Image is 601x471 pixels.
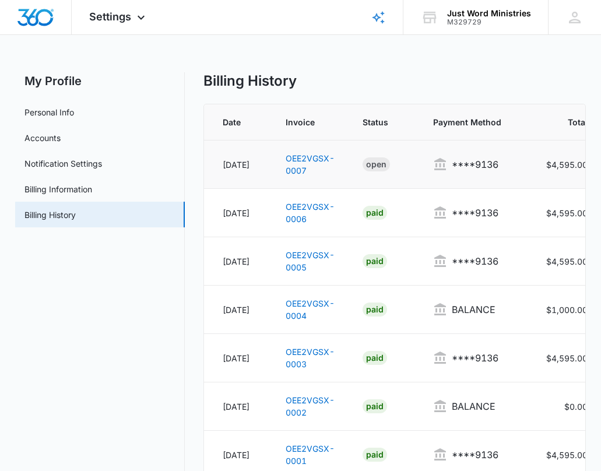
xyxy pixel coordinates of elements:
span: Status [363,116,388,128]
a: OEE2VGSX-0003 [286,347,335,369]
div: PAID [363,399,387,413]
div: PAID [363,303,387,317]
h2: My Profile [15,72,185,90]
span: Settings [89,10,131,23]
span: Payment Method [433,116,501,128]
a: OEE2VGSX-0001 [286,444,335,466]
div: PAID [363,206,387,220]
td: [DATE] [204,140,272,189]
a: OEE2VGSX-0005 [286,250,335,272]
td: [DATE] [204,237,272,286]
a: Notification Settings [24,157,102,170]
p: BALANCE [452,303,495,317]
span: Invoice [286,116,318,128]
div: account id [447,18,531,26]
a: OEE2VGSX-0006 [286,202,335,224]
td: [DATE] [204,382,272,431]
a: OEE2VGSX-0004 [286,298,335,321]
td: [DATE] [204,334,272,382]
div: PAID [363,448,387,462]
td: [DATE] [204,286,272,334]
div: PAID [363,351,387,365]
div: PAID [363,254,387,268]
div: account name [447,9,531,18]
div: OPEN [363,157,390,171]
a: Billing History [24,209,76,221]
span: Total [563,116,588,128]
a: OEE2VGSX-0002 [286,395,335,417]
span: Date [223,116,241,128]
a: Billing Information [24,183,92,195]
a: Accounts [24,132,61,144]
p: BALANCE [452,399,495,413]
td: [DATE] [204,189,272,237]
h1: Billing History [203,72,297,90]
a: OEE2VGSX-0007 [286,153,335,175]
a: Personal Info [24,106,74,118]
